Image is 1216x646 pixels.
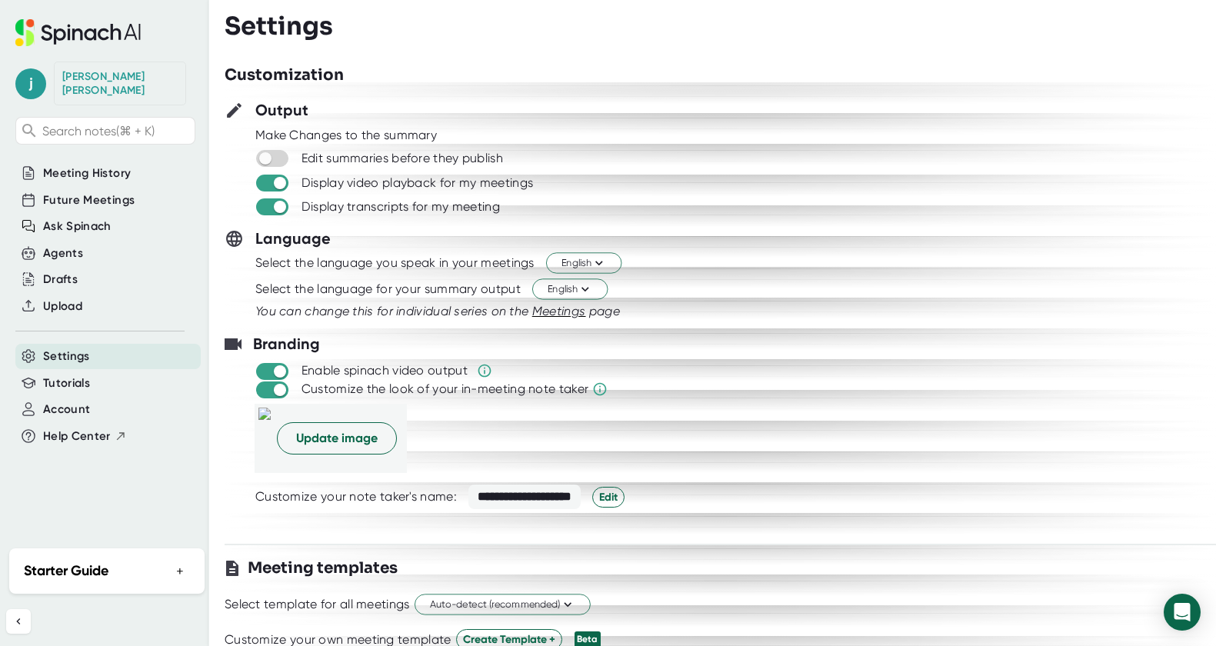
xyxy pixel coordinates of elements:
[302,381,588,397] div: Customize the look of your in-meeting note taker
[532,279,608,300] button: English
[255,281,521,297] div: Select the language for your summary output
[302,363,468,378] div: Enable spinach video output
[43,218,112,235] button: Ask Spinach
[1164,594,1201,631] div: Open Intercom Messenger
[255,255,535,271] div: Select the language you speak in your meetings
[415,594,591,615] button: Auto-detect (recommended)
[255,128,1216,143] div: Make Changes to the summary
[43,191,135,209] button: Future Meetings
[561,256,606,271] span: English
[43,271,78,288] button: Drafts
[24,561,108,581] h2: Starter Guide
[43,165,131,182] button: Meeting History
[225,597,410,612] div: Select template for all meetings
[43,428,127,445] button: Help Center
[296,429,378,448] span: Update image
[255,489,457,504] div: Customize your note taker's name:
[302,175,533,191] div: Display video playback for my meetings
[258,408,271,469] img: 98997cec-5d0a-41a4-9c00-19d811571e65
[546,253,621,274] button: English
[248,557,398,580] h3: Meeting templates
[43,428,111,445] span: Help Center
[253,332,320,355] h3: Branding
[277,422,397,455] button: Update image
[255,227,331,250] h3: Language
[225,12,333,41] h3: Settings
[43,375,90,392] button: Tutorials
[599,489,618,505] span: Edit
[302,151,503,166] div: Edit summaries before they publish
[225,64,344,87] h3: Customization
[62,70,178,97] div: Jason Stewart
[170,560,190,582] button: +
[592,487,625,508] button: Edit
[43,401,90,418] button: Account
[548,282,592,297] span: English
[302,199,500,215] div: Display transcripts for my meeting
[6,609,31,634] button: Collapse sidebar
[15,68,46,99] span: j
[430,598,575,612] span: Auto-detect (recommended)
[255,98,308,122] h3: Output
[43,348,90,365] button: Settings
[43,298,82,315] button: Upload
[532,304,586,318] span: Meetings
[42,124,191,138] span: Search notes (⌘ + K)
[43,245,83,262] button: Agents
[532,302,586,321] button: Meetings
[255,304,620,318] i: You can change this for individual series on the page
